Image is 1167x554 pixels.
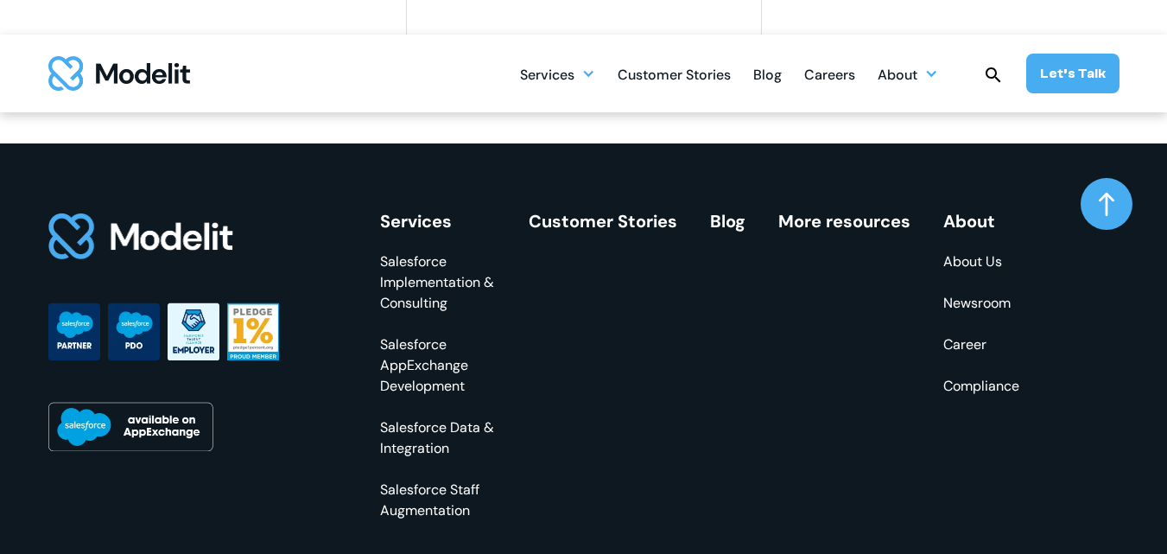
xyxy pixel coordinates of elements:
[878,57,938,91] div: About
[1026,54,1119,93] a: Let’s Talk
[753,57,782,91] a: Blog
[380,212,496,231] div: Services
[529,210,677,232] a: Customer Stories
[943,376,1019,397] a: Compliance
[1099,192,1114,216] img: arrow up
[380,417,496,459] a: Salesforce Data & Integration
[753,60,782,93] div: Blog
[618,57,731,91] a: Customer Stories
[48,56,190,91] a: home
[520,60,574,93] div: Services
[943,334,1019,355] a: Career
[943,212,1019,231] div: About
[618,60,731,93] div: Customer Stories
[804,57,855,91] a: Careers
[48,56,190,91] img: modelit logo
[710,210,745,232] a: Blog
[520,57,595,91] div: Services
[778,210,910,232] a: More resources
[943,293,1019,314] a: Newsroom
[48,212,235,261] img: footer logo
[943,252,1019,272] a: About Us
[804,60,855,93] div: Careers
[878,60,917,93] div: About
[380,334,496,397] a: Salesforce AppExchange Development
[380,480,496,521] a: Salesforce Staff Augmentation
[380,252,496,314] a: Salesforce Implementation & Consulting
[1040,64,1106,83] div: Let’s Talk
